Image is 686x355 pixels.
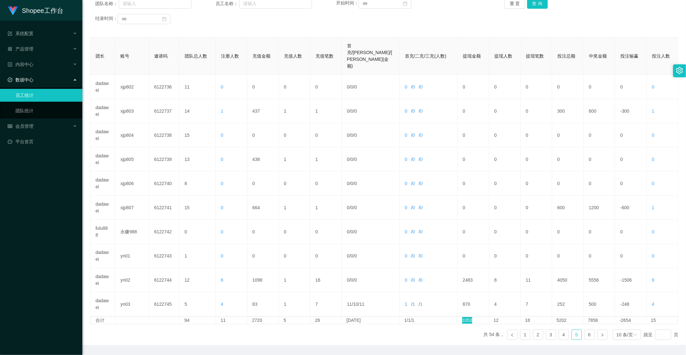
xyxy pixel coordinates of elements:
span: 0 [405,229,407,234]
td: 6122744 [149,268,179,292]
td: 6122741 [149,196,179,220]
td: 0 [552,244,584,268]
td: 0 [584,123,615,147]
td: 300 [552,99,584,123]
span: 0 [420,205,423,210]
td: 6122740 [149,172,179,196]
td: / / [400,99,458,123]
span: 0 [354,133,357,138]
span: 0 [347,229,350,234]
td: 0 [310,75,342,99]
span: 0 [412,205,415,210]
td: 8 [489,268,521,292]
span: 0 [221,157,224,162]
td: 1 [310,196,342,220]
td: 0 [521,147,552,172]
span: 0 [351,229,353,234]
td: 0 [521,172,552,196]
td: 0 [584,172,615,196]
td: 438 [247,147,279,172]
td: 600 [584,99,615,123]
td: yn02 [115,268,149,292]
td: 0 [458,172,489,196]
td: xjp802 [115,75,149,99]
span: 0 [405,181,407,186]
span: 结束时间： [95,16,118,21]
span: 团长 [96,53,105,59]
td: 4050 [552,268,584,292]
span: 0 [405,157,407,162]
i: 图标: profile [8,62,12,67]
td: 0 [615,244,647,268]
img: logo.9652507e.png [8,6,18,15]
div: 10 条/页 [617,330,633,340]
span: 0 [420,229,423,234]
td: / / [342,147,400,172]
span: 0 [354,229,357,234]
td: 1 [310,99,342,123]
span: 0 [420,253,423,258]
td: 0 [489,147,521,172]
span: 提现笔数 [526,53,544,59]
td: / / [400,220,458,244]
span: 9 [652,277,654,283]
span: 0 [420,84,423,89]
span: 0 [652,157,654,162]
td: 11 [179,75,216,99]
td: / / [400,172,458,196]
span: 0 [652,133,654,138]
td: 0 [310,123,342,147]
span: 6 [221,277,224,283]
i: 图标: form [8,31,12,36]
td: 7 [310,292,342,316]
span: 0 [347,277,350,283]
td: 0 [489,99,521,123]
td: -248 [615,292,647,316]
td: xjp804 [115,123,149,147]
td: 14 [179,99,216,123]
td: 6122745 [149,292,179,316]
td: 500 [584,292,615,316]
span: 1 [405,302,407,307]
td: 0 [279,244,310,268]
span: 团队名称： [95,0,119,7]
span: 0 [347,181,350,186]
span: 开始时间： [336,1,359,6]
span: 0 [221,133,224,138]
i: 图标: appstore-o [8,47,12,51]
td: -300 [615,99,647,123]
td: / / [400,147,458,172]
i: 图标: setting [676,67,683,74]
span: 提现人数 [494,53,512,59]
span: 11 [360,302,365,307]
span: 0 [351,277,353,283]
td: 0 [458,75,489,99]
td: 0 [489,220,521,244]
i: 图标: calendar [162,17,167,21]
span: 0 [354,84,357,89]
td: 0 [615,172,647,196]
span: 0 [652,253,654,258]
td: / / [342,172,400,196]
td: 0 [458,196,489,220]
td: 16 [310,268,342,292]
td: 0 [247,244,279,268]
span: 0 [412,157,415,162]
a: 6 [585,330,594,340]
span: 0 [347,253,350,258]
span: 0 [412,181,415,186]
a: Shopee工作台 [8,8,63,13]
span: 0 [420,181,423,186]
td: 0 [584,147,615,172]
td: 6122738 [149,123,179,147]
td: 0 [489,172,521,196]
span: 0 [405,108,407,114]
span: 0 [405,253,407,258]
td: 0 [552,220,584,244]
td: 8 [179,172,216,196]
td: 1 [279,196,310,220]
span: 0 [652,84,654,89]
td: 0 [179,220,216,244]
td: 1 [279,147,310,172]
td: 0 [458,220,489,244]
